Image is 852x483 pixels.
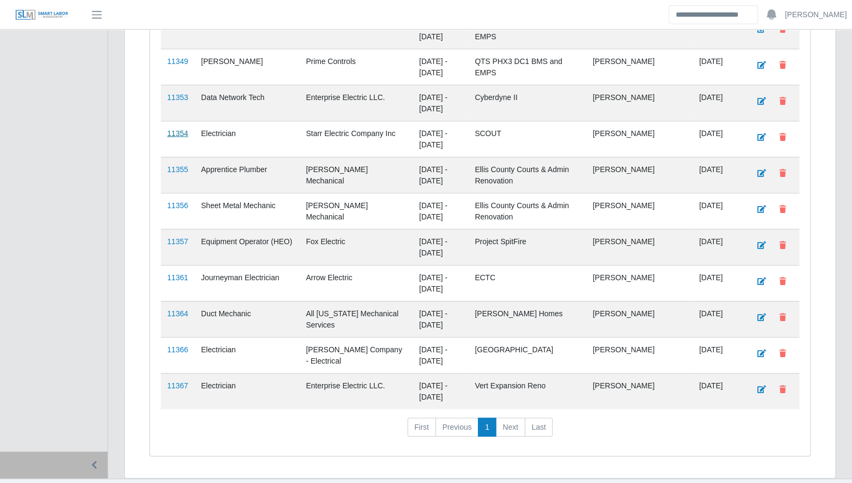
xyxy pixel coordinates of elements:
td: [DATE] - [DATE] [413,13,469,49]
td: [PERSON_NAME] Mechanical [299,157,413,193]
a: 11355 [167,165,188,174]
td: [DATE] - [DATE] [413,121,469,157]
td: [DATE] [692,265,744,301]
td: Electrician [195,373,299,409]
td: [DATE] - [DATE] [413,373,469,409]
td: [PERSON_NAME] [586,49,693,85]
td: [DATE] [692,13,744,49]
td: [DATE] [692,373,744,409]
td: [DATE] [692,301,744,337]
a: 11354 [167,129,188,138]
td: [DATE] [692,337,744,373]
td: [PERSON_NAME] [586,13,693,49]
td: [PERSON_NAME] [586,157,693,193]
td: ECTC [468,265,586,301]
a: 11366 [167,345,188,354]
img: SLM Logo [15,9,69,21]
td: [GEOGRAPHIC_DATA] [468,337,586,373]
td: Starr Electric Company Inc [299,121,413,157]
td: [DATE] - [DATE] [413,229,469,265]
td: [DATE] - [DATE] [413,193,469,229]
td: Prime Controls [299,13,413,49]
td: QTS PHX3 DC1 BMS and EMPS [468,49,586,85]
nav: pagination [161,418,799,446]
td: Duct Mechanic [195,301,299,337]
td: [PERSON_NAME] [586,85,693,121]
td: Arrow Electric [299,265,413,301]
td: Apprentice Plumber [195,157,299,193]
td: QTS PHX3 DC1 BMS and EMPS [468,13,586,49]
td: Material Handler [195,13,299,49]
td: [PERSON_NAME] [586,337,693,373]
td: Fox Electric [299,229,413,265]
td: [DATE] [692,85,744,121]
td: Electrician [195,337,299,373]
a: 11349 [167,57,188,66]
td: Ellis County Courts & Admin Renovation [468,157,586,193]
td: SCOUT [468,121,586,157]
td: [DATE] - [DATE] [413,265,469,301]
a: 1 [478,418,496,437]
td: Enterprise Electric LLC. [299,85,413,121]
td: [PERSON_NAME] [586,193,693,229]
td: All [US_STATE] Mechanical Services [299,301,413,337]
td: [PERSON_NAME] [586,121,693,157]
td: [DATE] [692,49,744,85]
a: 11367 [167,381,188,390]
a: 11353 [167,93,188,102]
td: [DATE] [692,229,744,265]
td: [PERSON_NAME] Company - Electrical [299,337,413,373]
td: [DATE] - [DATE] [413,337,469,373]
td: Ellis County Courts & Admin Renovation [468,193,586,229]
td: Electrician [195,121,299,157]
td: [DATE] [692,121,744,157]
td: [PERSON_NAME] [195,49,299,85]
td: [PERSON_NAME] [586,229,693,265]
a: [PERSON_NAME] [785,9,847,20]
td: [PERSON_NAME] [586,265,693,301]
td: Project SpitFire [468,229,586,265]
td: Vert Expansion Reno [468,373,586,409]
td: [PERSON_NAME] [586,373,693,409]
a: 11361 [167,273,188,282]
a: 11357 [167,237,188,246]
td: Prime Controls [299,49,413,85]
td: Equipment Operator (HEO) [195,229,299,265]
td: [DATE] [692,157,744,193]
td: [PERSON_NAME] Homes [468,301,586,337]
td: Enterprise Electric LLC. [299,373,413,409]
td: Journeyman Electrician [195,265,299,301]
td: Sheet Metal Mechanic [195,193,299,229]
td: [PERSON_NAME] Mechanical [299,193,413,229]
input: Search [669,5,758,24]
td: [DATE] - [DATE] [413,85,469,121]
td: [DATE] - [DATE] [413,49,469,85]
td: [DATE] - [DATE] [413,301,469,337]
a: 11356 [167,201,188,210]
td: Data Network Tech [195,85,299,121]
td: Cyberdyne II [468,85,586,121]
td: [DATE] [692,193,744,229]
a: 11364 [167,309,188,318]
td: [DATE] - [DATE] [413,157,469,193]
td: [PERSON_NAME] [586,301,693,337]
